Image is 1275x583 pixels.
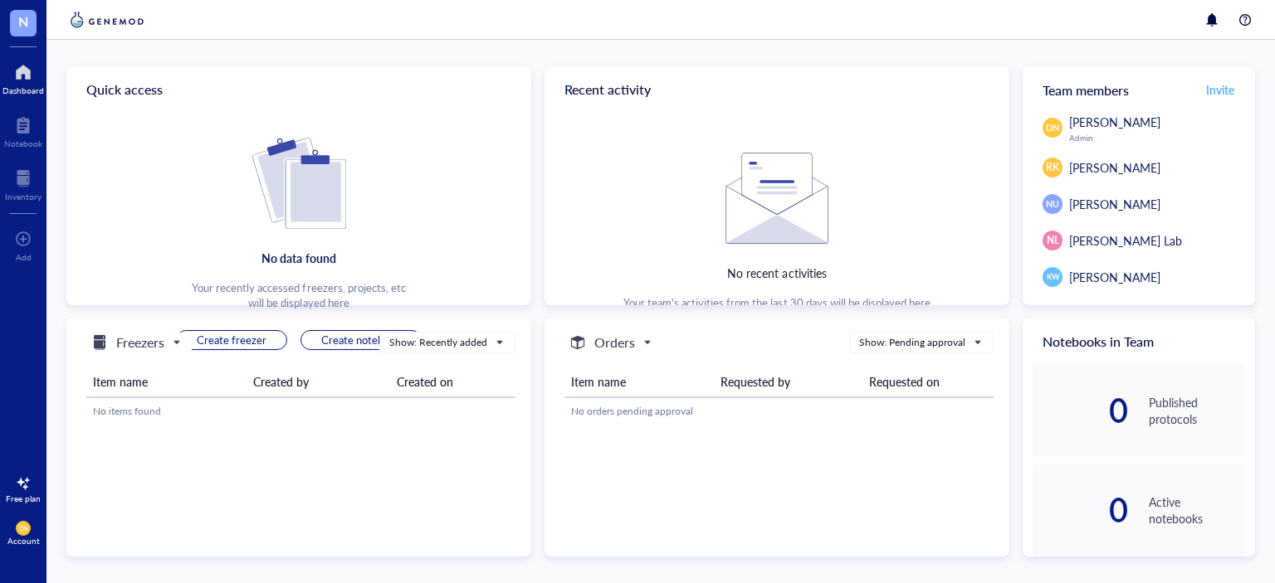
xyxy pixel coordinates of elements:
[1149,493,1245,527] div: Active notebooks
[261,249,335,267] div: No data found
[1023,318,1255,365] div: Notebooks in Team
[197,333,266,347] span: Create freezer
[16,252,32,262] div: Add
[1033,497,1129,523] div: 0
[300,330,422,350] button: Create notebook
[571,404,987,419] div: No orders pending approval
[252,138,346,229] img: Cf+DiIyRRx+BTSbnYhsZzE9to3+AfuhVxcka4spAAAAAElFTkSuQmCC
[19,525,28,532] span: DN
[66,66,531,113] div: Quick access
[4,112,42,148] a: Notebook
[1069,159,1160,176] span: [PERSON_NAME]
[86,367,247,397] th: Item name
[725,153,828,244] img: Empty state
[714,367,863,397] th: Requested by
[1047,233,1059,248] span: NL
[1046,121,1059,134] span: DN
[1149,394,1245,427] div: Published protocols
[1205,76,1235,103] button: Invite
[545,66,1009,113] div: Recent activity
[5,192,42,202] div: Inventory
[1069,196,1160,212] span: [PERSON_NAME]
[1046,197,1059,211] span: NU
[390,367,515,397] th: Created on
[321,333,401,347] span: Create notebook
[1033,397,1129,424] div: 0
[1023,66,1255,113] div: Team members
[1069,133,1245,143] div: Admin
[247,367,389,397] th: Created by
[1069,114,1160,130] span: [PERSON_NAME]
[5,165,42,202] a: Inventory
[564,367,714,397] th: Item name
[4,138,42,148] div: Notebook
[7,536,40,546] div: Account
[862,367,994,397] th: Requested on
[6,493,41,503] div: Free plan
[116,333,164,352] h5: Freezers
[93,404,509,419] div: No items found
[192,280,405,310] div: Your recently accessed freezers, projects, etc will be displayed here
[859,335,965,350] div: Show: Pending approval
[1069,232,1182,249] span: [PERSON_NAME] Lab
[1069,269,1160,285] span: [PERSON_NAME]
[1206,81,1234,98] span: Invite
[594,333,635,352] h5: Orders
[66,10,148,30] img: genemod-logo
[1046,160,1059,175] span: RK
[2,85,44,95] div: Dashboard
[389,335,487,350] div: Show: Recently added
[727,264,826,282] div: No recent activities
[18,11,28,32] span: N
[2,59,44,95] a: Dashboard
[176,330,287,350] button: Create freezer
[1046,271,1059,283] span: KW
